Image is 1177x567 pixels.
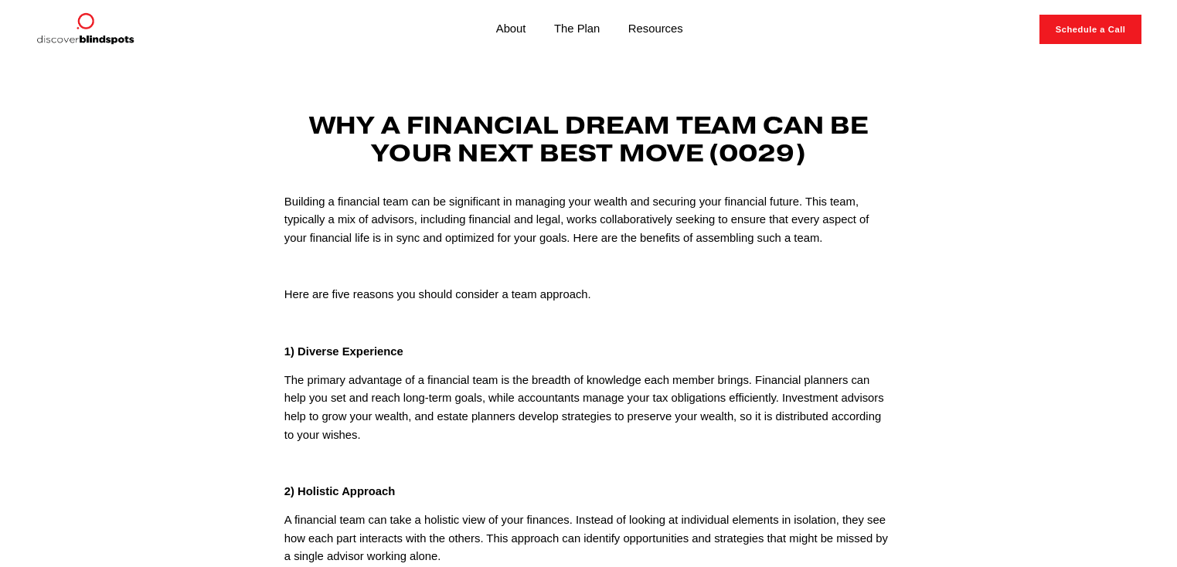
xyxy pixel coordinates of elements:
img: Discover Blind Spots [36,12,134,47]
a: The Plan [554,19,600,40]
p: The primary advantage of a financial team is the breadth of knowledge each member brings. Financi... [284,372,893,445]
strong: 2) Holistic Approach [284,485,395,497]
p: A financial team can take a holistic view of your finances. Instead of looking at individual elem... [284,511,893,566]
strong: Why a Financial Dream Team can be Your Next Best Move (0029) [309,110,874,168]
a: About [496,19,526,40]
p: Building a financial team can be significant in managing your wealth and securing your financial ... [284,193,893,248]
strong: 1) Diverse Experience [284,345,403,358]
a: Schedule a Call [1039,15,1142,44]
p: Here are five reasons you should consider a team approach. [284,286,893,304]
a: Resources [628,19,683,40]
